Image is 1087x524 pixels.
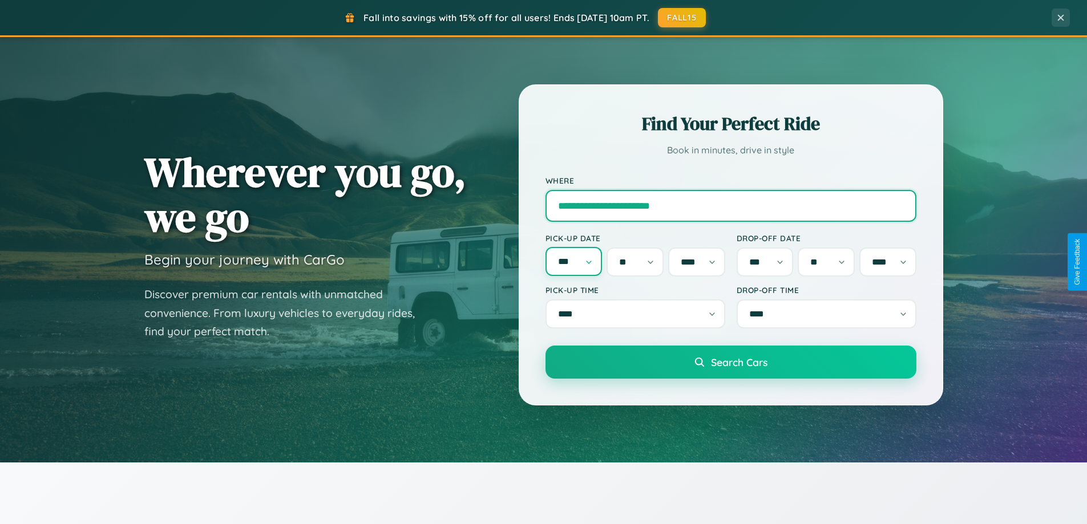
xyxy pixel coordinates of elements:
[144,251,345,268] h3: Begin your journey with CarGo
[658,8,706,27] button: FALL15
[545,233,725,243] label: Pick-up Date
[144,285,430,341] p: Discover premium car rentals with unmatched convenience. From luxury vehicles to everyday rides, ...
[737,285,916,295] label: Drop-off Time
[545,111,916,136] h2: Find Your Perfect Ride
[144,149,466,239] h1: Wherever you go, we go
[1073,239,1081,285] div: Give Feedback
[545,285,725,295] label: Pick-up Time
[737,233,916,243] label: Drop-off Date
[545,142,916,159] p: Book in minutes, drive in style
[545,176,916,185] label: Where
[545,346,916,379] button: Search Cars
[711,356,767,368] span: Search Cars
[363,12,649,23] span: Fall into savings with 15% off for all users! Ends [DATE] 10am PT.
